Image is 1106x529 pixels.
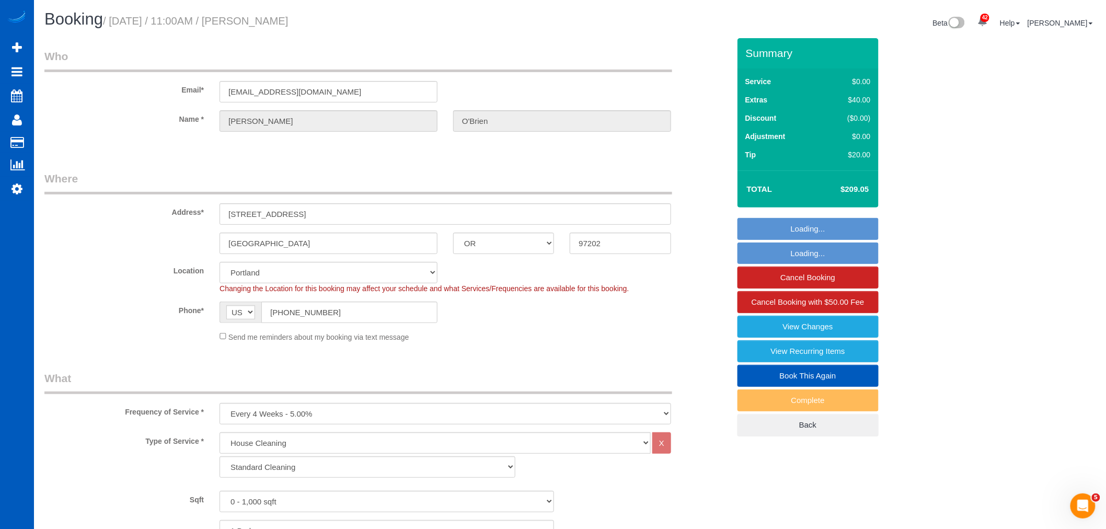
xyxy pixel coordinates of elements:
label: Name * [37,110,212,124]
input: Zip Code* [570,233,671,254]
a: Cancel Booking [738,267,879,289]
span: Changing the Location for this booking may affect your schedule and what Services/Frequencies are... [220,284,629,293]
label: Discount [745,113,777,123]
input: First Name* [220,110,437,132]
input: Last Name* [453,110,671,132]
label: Extras [745,95,768,105]
span: 5 [1092,493,1100,502]
a: Cancel Booking with $50.00 Fee [738,291,879,313]
input: Email* [220,81,437,102]
small: / [DATE] / 11:00AM / [PERSON_NAME] [103,15,288,27]
legend: What [44,371,672,394]
span: Send me reminders about my booking via text message [228,332,409,341]
label: Type of Service * [37,432,212,446]
a: 42 [972,10,993,33]
div: $40.00 [826,95,871,105]
input: City* [220,233,437,254]
label: Phone* [37,302,212,316]
legend: Who [44,49,672,72]
label: Frequency of Service * [37,403,212,417]
h4: $209.05 [809,185,869,194]
a: Help [1000,19,1020,27]
a: View Changes [738,316,879,338]
iframe: Intercom live chat [1070,493,1096,519]
legend: Where [44,171,672,194]
label: Adjustment [745,131,786,142]
a: Back [738,414,879,436]
a: View Recurring Items [738,340,879,362]
label: Location [37,262,212,276]
div: $0.00 [826,76,871,87]
img: New interface [948,17,965,30]
label: Email* [37,81,212,95]
label: Service [745,76,771,87]
span: Booking [44,10,103,28]
div: $20.00 [826,149,871,160]
a: Book This Again [738,365,879,387]
a: Beta [933,19,965,27]
div: ($0.00) [826,113,871,123]
label: Tip [745,149,756,160]
label: Address* [37,203,212,217]
strong: Total [747,185,773,193]
div: $0.00 [826,131,871,142]
h3: Summary [746,47,873,59]
input: Phone* [261,302,437,323]
a: [PERSON_NAME] [1028,19,1093,27]
span: Cancel Booking with $50.00 Fee [752,297,865,306]
img: Automaid Logo [6,10,27,25]
label: Sqft [37,491,212,505]
span: 42 [981,14,989,22]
